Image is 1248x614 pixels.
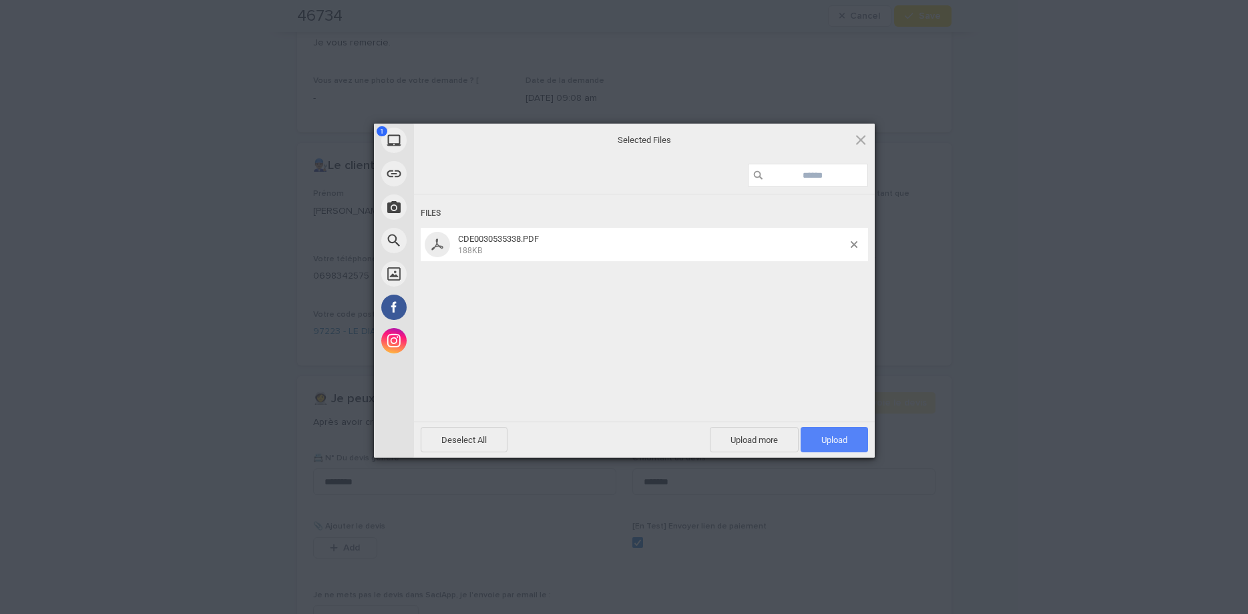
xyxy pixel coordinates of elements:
span: Click here or hit ESC to close picker [853,132,868,147]
span: 188KB [458,246,482,255]
div: Link (URL) [374,157,534,190]
span: Upload more [710,427,799,452]
div: Take Photo [374,190,534,224]
span: CDE0030535338.PDF [458,234,539,244]
div: Instagram [374,324,534,357]
div: My Device [374,124,534,157]
div: Facebook [374,291,534,324]
span: Deselect All [421,427,507,452]
span: 1 [377,126,387,136]
div: Files [421,201,868,226]
div: Web Search [374,224,534,257]
div: Unsplash [374,257,534,291]
span: Upload [821,435,847,445]
span: Selected Files [511,134,778,146]
span: Upload [801,427,868,452]
span: CDE0030535338.PDF [454,234,851,256]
